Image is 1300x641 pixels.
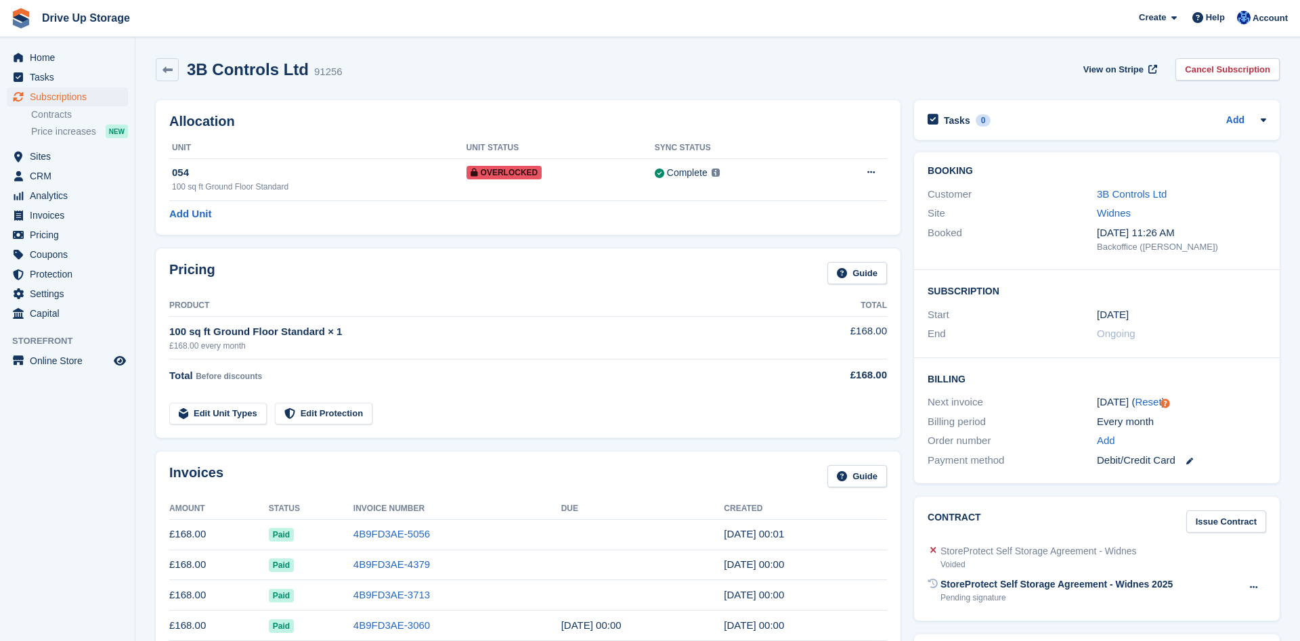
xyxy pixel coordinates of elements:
[561,498,724,520] th: Due
[30,147,111,166] span: Sites
[169,465,223,487] h2: Invoices
[928,372,1266,385] h2: Billing
[106,125,128,138] div: NEW
[1097,240,1266,254] div: Backoffice ([PERSON_NAME])
[1159,397,1171,410] div: Tooltip anchor
[275,403,372,425] a: Edit Protection
[1097,328,1135,339] span: Ongoing
[169,370,193,381] span: Total
[30,68,111,87] span: Tasks
[7,284,128,303] a: menu
[11,8,31,28] img: stora-icon-8386f47178a22dfd0bd8f6a31ec36ba5ce8667c1dd55bd0f319d3a0aa187defe.svg
[169,206,211,222] a: Add Unit
[12,334,135,348] span: Storefront
[169,114,887,129] h2: Allocation
[1097,307,1129,323] time: 2025-07-03 23:00:00 UTC
[928,414,1097,430] div: Billing period
[187,60,309,79] h2: 3B Controls Ltd
[940,592,1173,604] div: Pending signature
[7,186,128,205] a: menu
[30,225,111,244] span: Pricing
[1097,414,1266,430] div: Every month
[353,619,430,631] a: 4B9FD3AE-3060
[269,619,294,633] span: Paid
[169,403,267,425] a: Edit Unit Types
[561,619,622,631] time: 2025-07-04 23:00:00 UTC
[724,619,784,631] time: 2025-07-03 23:00:04 UTC
[269,589,294,602] span: Paid
[7,147,128,166] a: menu
[1097,433,1115,449] a: Add
[7,351,128,370] a: menu
[7,304,128,323] a: menu
[928,206,1097,221] div: Site
[169,550,269,580] td: £168.00
[1083,63,1144,76] span: View on Stripe
[169,262,215,284] h2: Pricing
[1097,395,1266,410] div: [DATE] ( )
[7,48,128,67] a: menu
[777,295,887,317] th: Total
[314,64,343,80] div: 91256
[940,558,1136,571] div: Voided
[353,589,430,600] a: 4B9FD3AE-3713
[1253,12,1288,25] span: Account
[112,353,128,369] a: Preview store
[724,528,784,539] time: 2025-10-03 23:01:04 UTC
[7,206,128,225] a: menu
[196,372,262,381] span: Before discounts
[7,265,128,284] a: menu
[31,124,128,139] a: Price increases NEW
[928,187,1097,202] div: Customer
[1226,113,1244,129] a: Add
[31,125,96,138] span: Price increases
[827,262,887,284] a: Guide
[269,528,294,541] span: Paid
[353,498,561,520] th: Invoice Number
[1237,11,1251,24] img: Widnes Team
[172,165,467,181] div: 054
[777,368,887,383] div: £168.00
[169,498,269,520] th: Amount
[353,558,430,570] a: 4B9FD3AE-4379
[928,326,1097,342] div: End
[724,589,784,600] time: 2025-08-03 23:00:53 UTC
[169,324,777,340] div: 100 sq ft Ground Floor Standard × 1
[30,265,111,284] span: Protection
[31,108,128,121] a: Contracts
[827,465,887,487] a: Guide
[169,137,467,159] th: Unit
[7,68,128,87] a: menu
[30,87,111,106] span: Subscriptions
[1186,510,1266,533] a: Issue Contract
[940,544,1136,558] div: StoreProtect Self Storage Agreement - Widnes
[30,351,111,370] span: Online Store
[928,307,1097,323] div: Start
[1097,453,1266,468] div: Debit/Credit Card
[30,167,111,185] span: CRM
[1139,11,1166,24] span: Create
[1097,188,1167,200] a: 3B Controls Ltd
[928,284,1266,297] h2: Subscription
[269,558,294,572] span: Paid
[169,519,269,550] td: £168.00
[928,395,1097,410] div: Next invoice
[467,166,542,179] span: Overlocked
[928,453,1097,468] div: Payment method
[928,433,1097,449] div: Order number
[724,558,784,570] time: 2025-09-03 23:00:23 UTC
[1097,225,1266,241] div: [DATE] 11:26 AM
[1206,11,1225,24] span: Help
[655,137,817,159] th: Sync Status
[7,87,128,106] a: menu
[30,245,111,264] span: Coupons
[30,186,111,205] span: Analytics
[169,611,269,641] td: £168.00
[269,498,353,520] th: Status
[467,137,655,159] th: Unit Status
[928,225,1097,254] div: Booked
[30,304,111,323] span: Capital
[169,580,269,611] td: £168.00
[1097,207,1131,219] a: Widnes
[1078,58,1160,81] a: View on Stripe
